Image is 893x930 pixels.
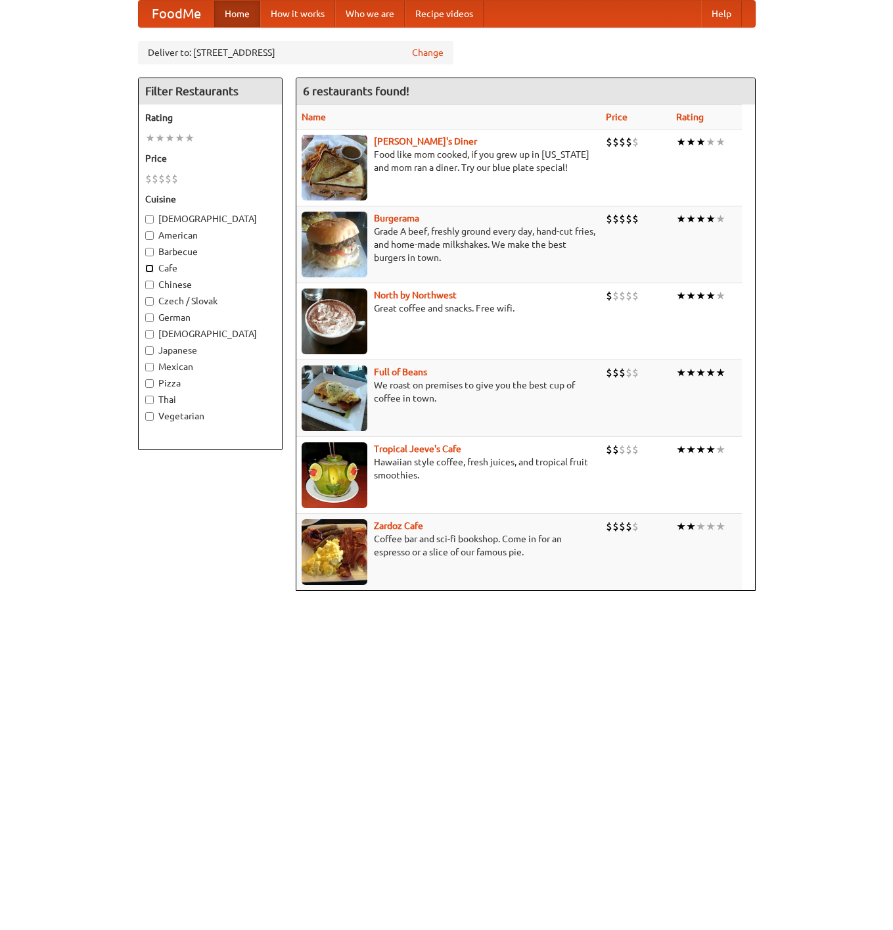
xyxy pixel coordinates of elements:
[626,519,632,534] li: $
[145,363,154,371] input: Mexican
[626,365,632,380] li: $
[303,85,409,97] ng-pluralize: 6 restaurants found!
[686,212,696,226] li: ★
[145,229,275,242] label: American
[619,289,626,303] li: $
[374,367,427,377] a: Full of Beans
[701,1,742,27] a: Help
[706,365,716,380] li: ★
[302,455,595,482] p: Hawaiian style coffee, fresh juices, and tropical fruit smoothies.
[676,289,686,303] li: ★
[626,289,632,303] li: $
[145,248,154,256] input: Barbecue
[606,519,612,534] li: $
[612,289,619,303] li: $
[145,396,154,404] input: Thai
[612,135,619,149] li: $
[145,377,275,390] label: Pizza
[335,1,405,27] a: Who we are
[676,365,686,380] li: ★
[302,135,367,200] img: sallys.jpg
[716,442,725,457] li: ★
[612,442,619,457] li: $
[696,212,706,226] li: ★
[145,172,152,186] li: $
[626,135,632,149] li: $
[619,365,626,380] li: $
[138,41,453,64] div: Deliver to: [STREET_ADDRESS]
[374,521,423,531] b: Zardoz Cafe
[606,289,612,303] li: $
[214,1,260,27] a: Home
[145,212,275,225] label: [DEMOGRAPHIC_DATA]
[158,172,165,186] li: $
[716,365,725,380] li: ★
[619,442,626,457] li: $
[632,365,639,380] li: $
[676,442,686,457] li: ★
[302,212,367,277] img: burgerama.jpg
[145,111,275,124] h5: Rating
[260,1,335,27] a: How it works
[145,330,154,338] input: [DEMOGRAPHIC_DATA]
[145,131,155,145] li: ★
[145,152,275,165] h5: Price
[374,213,419,223] b: Burgerama
[686,365,696,380] li: ★
[612,365,619,380] li: $
[686,442,696,457] li: ★
[185,131,195,145] li: ★
[716,519,725,534] li: ★
[706,442,716,457] li: ★
[676,519,686,534] li: ★
[606,212,612,226] li: $
[632,442,639,457] li: $
[716,212,725,226] li: ★
[606,442,612,457] li: $
[374,290,457,300] a: North by Northwest
[145,297,154,306] input: Czech / Slovak
[145,281,154,289] input: Chinese
[676,135,686,149] li: ★
[139,78,282,105] h4: Filter Restaurants
[145,245,275,258] label: Barbecue
[145,344,275,357] label: Japanese
[632,519,639,534] li: $
[145,409,275,423] label: Vegetarian
[145,412,154,421] input: Vegetarian
[175,131,185,145] li: ★
[686,519,696,534] li: ★
[405,1,484,27] a: Recipe videos
[145,393,275,406] label: Thai
[145,346,154,355] input: Japanese
[145,379,154,388] input: Pizza
[632,289,639,303] li: $
[145,215,154,223] input: [DEMOGRAPHIC_DATA]
[374,136,477,147] a: [PERSON_NAME]'s Diner
[145,314,154,322] input: German
[145,311,275,324] label: German
[696,289,706,303] li: ★
[686,135,696,149] li: ★
[302,379,595,405] p: We roast on premises to give you the best cup of coffee in town.
[145,278,275,291] label: Chinese
[612,519,619,534] li: $
[302,225,595,264] p: Grade A beef, freshly ground every day, hand-cut fries, and home-made milkshakes. We make the bes...
[606,135,612,149] li: $
[716,135,725,149] li: ★
[716,289,725,303] li: ★
[302,148,595,174] p: Food like mom cooked, if you grew up in [US_STATE] and mom ran a diner. Try our blue plate special!
[302,112,326,122] a: Name
[155,131,165,145] li: ★
[696,519,706,534] li: ★
[632,135,639,149] li: $
[676,112,704,122] a: Rating
[706,289,716,303] li: ★
[165,172,172,186] li: $
[632,212,639,226] li: $
[626,442,632,457] li: $
[145,327,275,340] label: [DEMOGRAPHIC_DATA]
